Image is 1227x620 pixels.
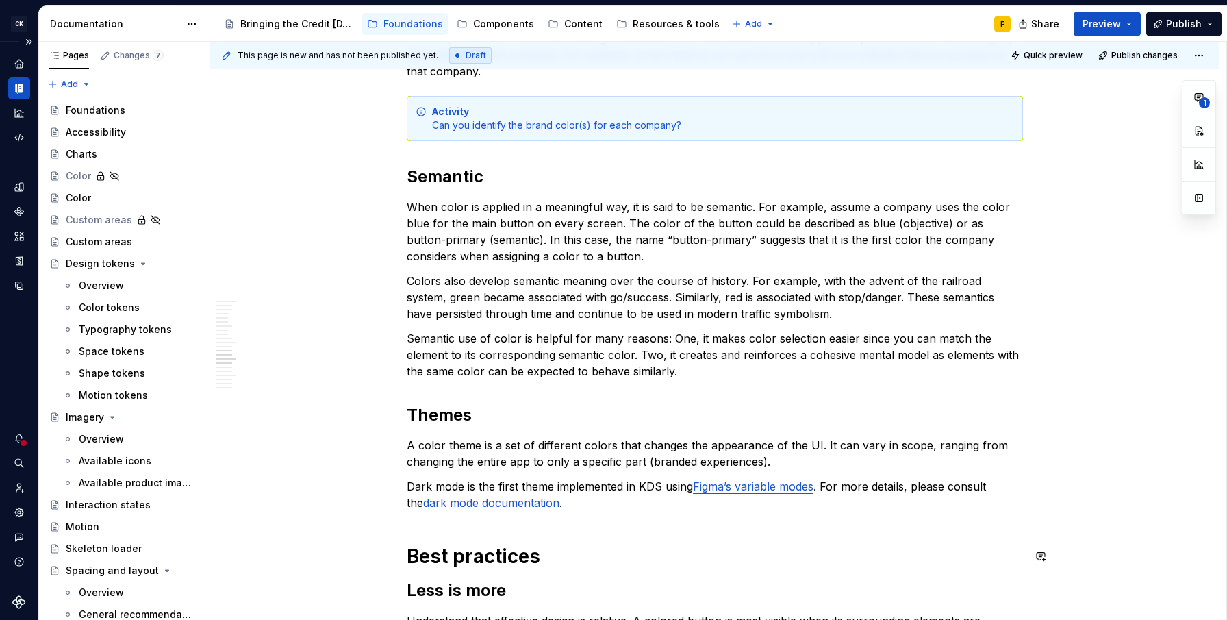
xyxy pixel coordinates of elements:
[407,437,1023,470] p: A color theme is a set of different colors that changes the appearance of the UI. It can vary in ...
[8,53,30,75] div: Home
[66,520,99,534] div: Motion
[8,275,30,297] a: Data sources
[44,516,204,538] a: Motion
[466,50,486,61] span: Draft
[1007,46,1089,65] button: Quick preview
[12,595,26,609] svg: Supernova Logo
[66,410,104,424] div: Imagery
[8,201,30,223] a: Components
[66,191,91,205] div: Color
[1083,17,1121,31] span: Preview
[362,13,448,35] a: Foundations
[50,17,179,31] div: Documentation
[407,330,1023,380] p: Semantic use of color is helpful for many reasons: One, it makes color selection easier since you...
[1011,12,1068,36] button: Share
[8,427,30,449] button: Notifications
[57,428,204,450] a: Overview
[8,225,30,247] div: Assets
[79,454,151,468] div: Available icons
[564,17,603,31] div: Content
[57,450,204,472] a: Available icons
[79,432,124,446] div: Overview
[8,526,30,548] button: Contact support
[61,79,78,90] span: Add
[44,494,204,516] a: Interaction states
[66,257,135,271] div: Design tokens
[57,362,204,384] a: Shape tokens
[8,477,30,499] a: Invite team
[8,77,30,99] a: Documentation
[1031,17,1059,31] span: Share
[407,404,1023,426] h2: Themes
[79,301,140,314] div: Color tokens
[57,297,204,319] a: Color tokens
[238,50,438,61] span: This page is new and has not been published yet.
[633,17,720,31] div: Resources & tools
[8,501,30,523] a: Settings
[432,105,1014,132] div: Can you identify the brand color(s) for each company?
[407,544,1023,569] h1: Best practices
[44,99,204,121] a: Foundations
[66,564,159,578] div: Spacing and layout
[66,103,125,117] div: Foundations
[79,367,145,380] div: Shape tokens
[407,580,1023,602] h2: Less is more
[1000,18,1004,29] div: F
[153,50,164,61] span: 7
[44,538,204,560] a: Skeleton loader
[79,388,148,402] div: Motion tokens
[66,125,126,139] div: Accessibility
[79,279,124,293] div: Overview
[240,17,353,31] div: Bringing the Credit [DATE] brand to life across products
[114,50,164,61] div: Changes
[57,340,204,362] a: Space tokens
[407,273,1023,322] p: Colors also develop semantic meaning over the course of history. For example, with the advent of ...
[44,143,204,165] a: Charts
[49,50,89,61] div: Pages
[11,16,27,32] div: CK
[1094,46,1184,65] button: Publish changes
[44,560,204,582] a: Spacing and layout
[473,17,534,31] div: Components
[44,231,204,253] a: Custom areas
[1111,50,1178,61] span: Publish changes
[693,480,813,493] a: Figma’s variable modes
[1074,12,1141,36] button: Preview
[218,13,359,35] a: Bringing the Credit [DATE] brand to life across products
[407,478,1023,511] p: Dark mode is the first theme implemented in KDS using . For more details, please consult the .
[8,176,30,198] a: Design tokens
[218,10,725,38] div: Page tree
[423,496,559,510] a: dark mode documentation
[57,582,204,604] a: Overview
[407,166,1023,188] h2: Semantic
[8,250,30,272] a: Storybook stories
[1166,17,1202,31] span: Publish
[57,319,204,340] a: Typography tokens
[44,75,95,94] button: Add
[383,17,443,31] div: Foundations
[44,209,204,231] a: Custom areas
[8,127,30,149] div: Code automation
[3,9,36,38] button: CK
[57,275,204,297] a: Overview
[79,323,172,336] div: Typography tokens
[44,165,204,187] a: Color
[432,106,469,117] strong: Activity
[745,18,762,29] span: Add
[1024,50,1083,61] span: Quick preview
[8,452,30,474] button: Search ⌘K
[407,199,1023,264] p: When color is applied in a meaningful way, it is said to be semantic. For example, assume a compa...
[79,345,144,358] div: Space tokens
[57,384,204,406] a: Motion tokens
[8,102,30,124] a: Analytics
[44,121,204,143] a: Accessibility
